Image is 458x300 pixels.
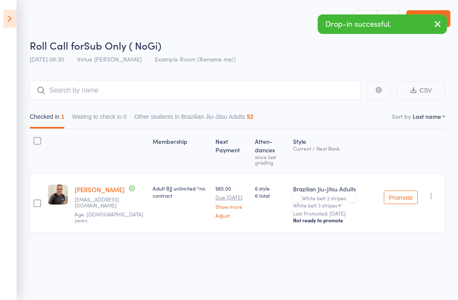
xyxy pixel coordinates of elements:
div: Drop-in successful. [318,14,447,34]
input: Search by name [30,81,360,100]
a: Show more [215,204,248,209]
label: Sort by [392,112,411,121]
div: Next Payment [212,133,251,169]
div: $65.00 [215,185,248,218]
div: 1 [61,113,64,120]
span: 6 total [255,192,286,199]
span: Sub Only ( NoGi) [84,38,161,52]
button: Checked in1 [30,109,64,129]
span: 6 style [255,185,286,192]
span: Example Room (Rename me!) [155,55,236,63]
button: CSV [397,81,445,100]
div: since last grading [255,154,286,165]
small: Last Promoted: [DATE] [293,210,377,216]
a: [PERSON_NAME] [75,185,125,194]
div: 52 [247,113,254,120]
img: image1743494528.png [48,185,68,205]
div: Current / Next Rank [293,146,377,151]
small: Due [DATE] [215,194,248,200]
div: Adult BJJ unlimited *no contract [153,185,209,199]
span: Virtue [PERSON_NAME] [77,55,142,63]
div: White belt 2 stripes [293,195,377,208]
button: Promote [384,191,418,204]
div: 0 [123,113,127,120]
div: White belt 3 stripes [293,202,337,208]
div: Membership [149,133,212,169]
div: Brazilian Jiu-Jitsu Adults [293,185,377,193]
a: Adjust [215,213,248,218]
span: Age: [DEMOGRAPHIC_DATA] years [75,210,143,224]
button: Waiting to check in0 [72,109,127,129]
span: [DATE] 06:30 [30,55,64,63]
a: Exit roll call [406,10,450,27]
span: Roll Call for [30,38,84,52]
div: Style [290,133,380,169]
div: Not ready to promote [293,217,377,224]
button: Other students in Brazilian Jiu-Jitsu Adults52 [134,109,254,129]
small: mattjolliffe79@gmail.com [75,196,130,209]
div: Atten­dances [251,133,290,169]
div: Last name [413,112,441,121]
